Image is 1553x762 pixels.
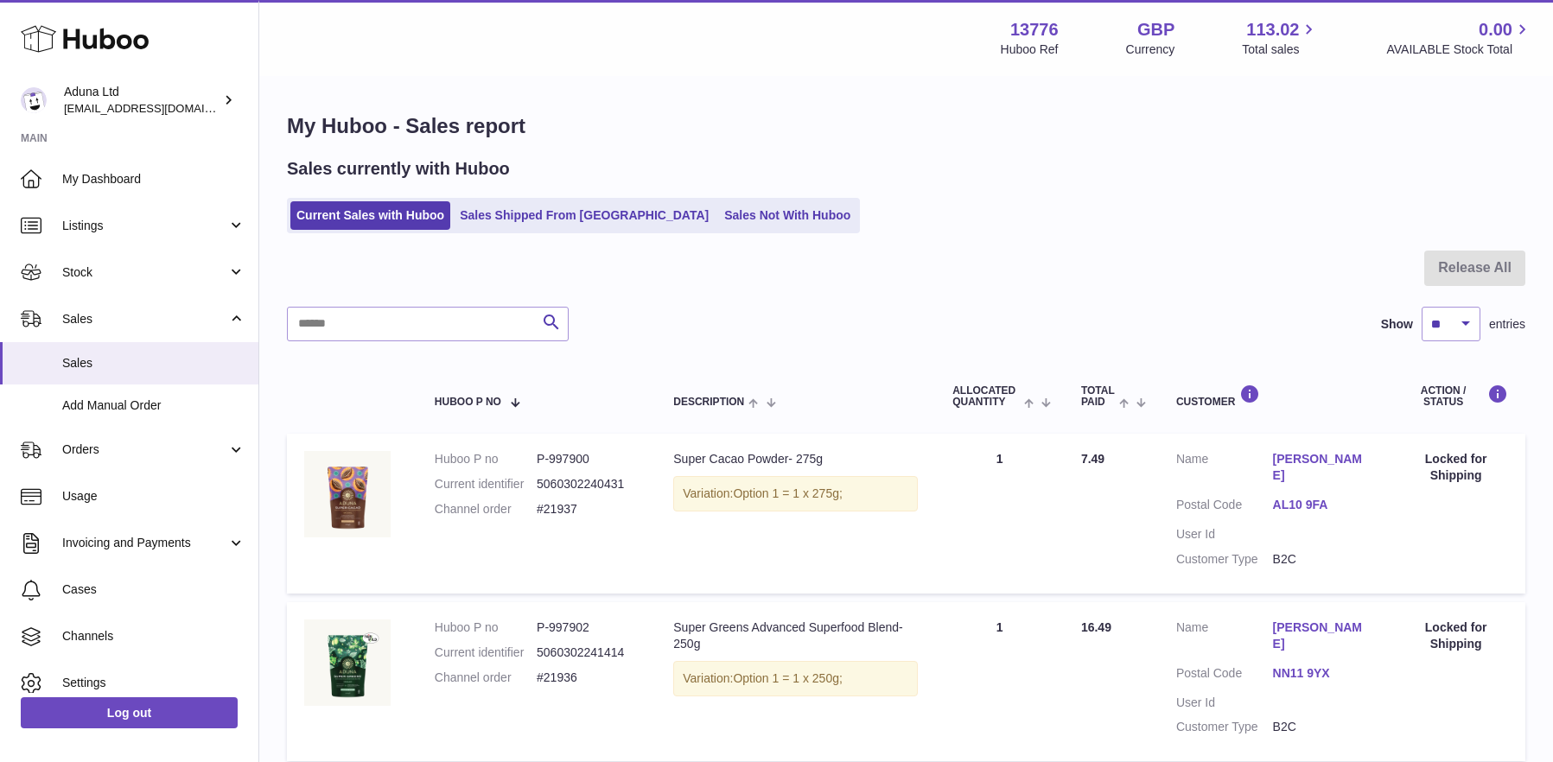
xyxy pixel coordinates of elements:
[62,675,245,691] span: Settings
[1273,497,1370,513] a: AL10 9FA
[1386,41,1532,58] span: AVAILABLE Stock Total
[1001,41,1059,58] div: Huboo Ref
[62,264,227,281] span: Stock
[62,355,245,371] span: Sales
[1126,41,1175,58] div: Currency
[673,476,918,511] div: Variation:
[1010,18,1059,41] strong: 13776
[952,385,1019,408] span: ALLOCATED Quantity
[733,671,842,685] span: Option 1 = 1 x 250g;
[21,697,238,728] a: Log out
[435,451,537,467] dt: Huboo P no
[64,101,254,115] span: [EMAIL_ADDRESS][DOMAIN_NAME]
[304,451,391,537] img: SUPER-CACAO-POWDER-POUCH-FOP-CHALK.jpg
[673,619,918,652] div: Super Greens Advanced Superfood Blend- 250g
[1273,665,1370,682] a: NN11 9YX
[1081,620,1111,634] span: 16.49
[62,581,245,598] span: Cases
[21,87,47,113] img: foyin.fagbemi@aduna.com
[62,218,227,234] span: Listings
[62,441,227,458] span: Orders
[537,619,639,636] dd: P-997902
[1081,385,1115,408] span: Total paid
[62,628,245,645] span: Channels
[1479,18,1512,41] span: 0.00
[62,488,245,505] span: Usage
[1176,497,1273,518] dt: Postal Code
[673,661,918,696] div: Variation:
[1403,619,1508,652] div: Locked for Shipping
[1489,316,1525,333] span: entries
[537,645,639,661] dd: 5060302241414
[1386,18,1532,58] a: 0.00 AVAILABLE Stock Total
[62,171,245,187] span: My Dashboard
[435,397,501,408] span: Huboo P no
[62,397,245,414] span: Add Manual Order
[537,670,639,686] dd: #21936
[673,397,744,408] span: Description
[733,486,842,500] span: Option 1 = 1 x 275g;
[1081,452,1104,466] span: 7.49
[935,434,1064,593] td: 1
[1403,451,1508,484] div: Locked for Shipping
[435,501,537,518] dt: Channel order
[1273,551,1370,568] dd: B2C
[290,201,450,230] a: Current Sales with Huboo
[1137,18,1174,41] strong: GBP
[1176,526,1273,543] dt: User Id
[435,619,537,636] dt: Huboo P no
[1403,384,1508,408] div: Action / Status
[718,201,856,230] a: Sales Not With Huboo
[454,201,715,230] a: Sales Shipped From [GEOGRAPHIC_DATA]
[435,670,537,686] dt: Channel order
[935,602,1064,761] td: 1
[287,157,510,181] h2: Sales currently with Huboo
[1381,316,1413,333] label: Show
[1176,384,1369,408] div: Customer
[537,501,639,518] dd: #21937
[1273,719,1370,735] dd: B2C
[673,451,918,467] div: Super Cacao Powder- 275g
[1246,18,1299,41] span: 113.02
[64,84,220,117] div: Aduna Ltd
[537,451,639,467] dd: P-997900
[62,535,227,551] span: Invoicing and Payments
[435,645,537,661] dt: Current identifier
[1176,551,1273,568] dt: Customer Type
[1242,41,1319,58] span: Total sales
[287,112,1525,140] h1: My Huboo - Sales report
[435,476,537,492] dt: Current identifier
[1176,619,1273,657] dt: Name
[537,476,639,492] dd: 5060302240431
[1242,18,1319,58] a: 113.02 Total sales
[1176,719,1273,735] dt: Customer Type
[304,619,391,706] img: SUPER-GREENS-ADVANCED-SUPERFOOD-BLEND-POUCH-FOP-CHALK.jpg
[1176,695,1273,711] dt: User Id
[1176,665,1273,686] dt: Postal Code
[1176,451,1273,488] dt: Name
[1273,619,1370,652] a: [PERSON_NAME]
[1273,451,1370,484] a: [PERSON_NAME]
[62,311,227,327] span: Sales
